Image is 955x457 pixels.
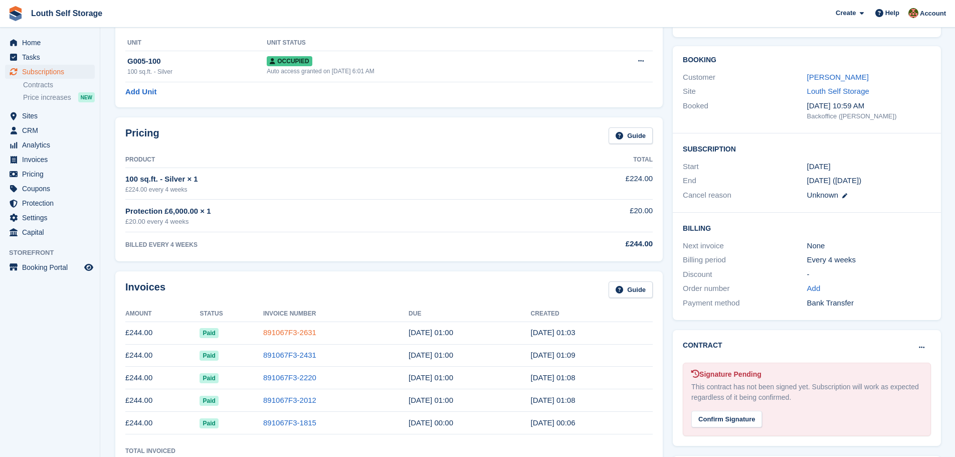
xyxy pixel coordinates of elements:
div: None [807,240,931,252]
h2: Billing [683,223,931,233]
div: Signature Pending [691,369,922,380]
th: Unit [125,35,267,51]
time: 2025-06-20 00:00:00 UTC [409,351,453,359]
a: Add [807,283,821,294]
a: Add Unit [125,86,156,98]
time: 2025-03-27 00:06:51 UTC [531,418,576,427]
time: 2025-03-28 00:00:00 UTC [409,418,453,427]
th: Created [531,306,653,322]
a: [PERSON_NAME] [807,73,869,81]
div: £20.00 every 4 weeks [125,217,525,227]
div: Site [683,86,807,97]
div: Next invoice [683,240,807,252]
td: £20.00 [525,200,653,232]
a: Guide [609,281,653,298]
a: Guide [609,127,653,144]
div: Bank Transfer [807,297,931,309]
span: Settings [22,211,82,225]
span: Protection [22,196,82,210]
time: 2024-08-15 00:00:00 UTC [807,161,831,173]
span: Unknown [807,191,839,199]
a: menu [5,36,95,50]
div: Billing period [683,254,807,266]
img: Andy Smith [908,8,918,18]
h2: Contract [683,340,722,351]
a: Contracts [23,80,95,90]
th: Due [409,306,531,322]
a: 891067F3-1815 [263,418,316,427]
span: Occupied [267,56,312,66]
div: Every 4 weeks [807,254,931,266]
span: Storefront [9,248,100,258]
a: menu [5,225,95,239]
a: 891067F3-2012 [263,396,316,404]
td: £244.00 [125,412,200,434]
span: Paid [200,418,218,428]
div: This contract has not been signed yet. Subscription will work as expected regardless of it being ... [691,382,922,403]
span: Home [22,36,82,50]
div: 100 sq.ft. - Silver × 1 [125,174,525,185]
div: £244.00 [525,238,653,250]
td: £244.00 [125,367,200,389]
span: Capital [22,225,82,239]
span: Subscriptions [22,65,82,79]
h2: Booking [683,56,931,64]
h2: Invoices [125,281,165,298]
span: Coupons [22,182,82,196]
time: 2025-05-22 00:08:18 UTC [531,373,576,382]
a: menu [5,260,95,274]
span: Invoices [22,153,82,167]
td: £244.00 [125,389,200,412]
time: 2025-05-23 00:00:00 UTC [409,373,453,382]
div: BILLED EVERY 4 WEEKS [125,240,525,249]
a: menu [5,167,95,181]
time: 2025-06-19 00:09:35 UTC [531,351,576,359]
a: 891067F3-2431 [263,351,316,359]
time: 2025-07-18 00:00:00 UTC [409,328,453,337]
div: Customer [683,72,807,83]
div: Cancel reason [683,190,807,201]
th: Status [200,306,263,322]
a: menu [5,65,95,79]
a: menu [5,196,95,210]
div: 100 sq.ft. - Silver [127,67,267,76]
span: Paid [200,328,218,338]
h2: Subscription [683,143,931,154]
div: [DATE] 10:59 AM [807,100,931,112]
span: Account [920,9,946,19]
a: menu [5,211,95,225]
td: £244.00 [125,344,200,367]
span: Tasks [22,50,82,64]
div: Start [683,161,807,173]
a: Confirm Signature [691,408,762,417]
a: Louth Self Storage [27,5,106,22]
div: Discount [683,269,807,280]
th: Product [125,152,525,168]
a: menu [5,138,95,152]
th: Amount [125,306,200,322]
span: Paid [200,373,218,383]
a: menu [5,182,95,196]
span: Price increases [23,93,71,102]
span: Create [836,8,856,18]
a: Preview store [83,261,95,273]
span: Help [885,8,899,18]
th: Invoice Number [263,306,409,322]
a: menu [5,153,95,167]
div: - [807,269,931,280]
a: 891067F3-2220 [263,373,316,382]
div: NEW [78,92,95,102]
span: Sites [22,109,82,123]
div: Backoffice ([PERSON_NAME]) [807,111,931,121]
span: Booking Portal [22,260,82,274]
a: menu [5,50,95,64]
div: End [683,175,807,187]
span: Pricing [22,167,82,181]
div: Protection £6,000.00 × 1 [125,206,525,217]
time: 2025-04-24 00:08:32 UTC [531,396,576,404]
a: Price increases NEW [23,92,95,103]
th: Unit Status [267,35,590,51]
h2: Pricing [125,127,159,144]
span: Paid [200,351,218,361]
div: G005-100 [127,56,267,67]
